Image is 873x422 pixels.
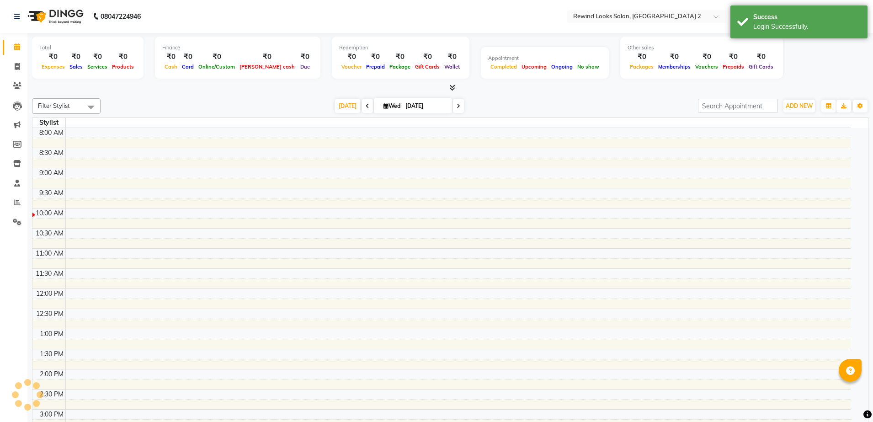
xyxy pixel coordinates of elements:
img: logo [23,4,86,29]
div: Other sales [628,44,776,52]
div: ₹0 [442,52,462,62]
input: Search Appointment [698,99,778,113]
span: Vouchers [693,64,720,70]
span: ADD NEW [786,102,813,109]
div: 2:30 PM [38,390,65,399]
div: Appointment [488,54,602,62]
div: ₹0 [180,52,196,62]
span: [PERSON_NAME] cash [237,64,297,70]
span: Online/Custom [196,64,237,70]
span: Prepaid [364,64,387,70]
span: Filter Stylist [38,102,70,109]
div: ₹0 [85,52,110,62]
div: ₹0 [413,52,442,62]
div: 12:00 PM [34,289,65,299]
div: 9:00 AM [37,168,65,178]
span: Expenses [39,64,67,70]
span: Wallet [442,64,462,70]
span: Card [180,64,196,70]
span: Gift Cards [413,64,442,70]
div: ₹0 [237,52,297,62]
span: Due [298,64,312,70]
div: Total [39,44,136,52]
span: Cash [162,64,180,70]
div: 12:30 PM [34,309,65,319]
div: ₹0 [628,52,656,62]
span: Packages [628,64,656,70]
div: ₹0 [387,52,413,62]
div: Success [753,12,861,22]
div: ₹0 [67,52,85,62]
span: No show [575,64,602,70]
div: Stylist [32,118,65,128]
div: Redemption [339,44,462,52]
div: 1:30 PM [38,349,65,359]
span: Upcoming [519,64,549,70]
span: Package [387,64,413,70]
span: Gift Cards [746,64,776,70]
div: 2:00 PM [38,369,65,379]
div: ₹0 [162,52,180,62]
div: ₹0 [339,52,364,62]
div: ₹0 [297,52,313,62]
div: 8:00 AM [37,128,65,138]
div: Login Successfully. [753,22,861,32]
div: 9:30 AM [37,188,65,198]
span: Products [110,64,136,70]
div: 10:00 AM [34,208,65,218]
button: ADD NEW [783,100,815,112]
div: Finance [162,44,313,52]
span: Voucher [339,64,364,70]
span: Services [85,64,110,70]
div: ₹0 [196,52,237,62]
div: ₹0 [364,52,387,62]
input: 2025-10-01 [403,99,448,113]
div: ₹0 [110,52,136,62]
div: 11:30 AM [34,269,65,278]
div: ₹0 [746,52,776,62]
span: Sales [67,64,85,70]
span: Wed [381,102,403,109]
span: Completed [488,64,519,70]
div: 10:30 AM [34,229,65,238]
span: Prepaids [720,64,746,70]
div: 3:00 PM [38,410,65,419]
div: 8:30 AM [37,148,65,158]
div: ₹0 [720,52,746,62]
div: ₹0 [693,52,720,62]
div: 11:00 AM [34,249,65,258]
div: ₹0 [39,52,67,62]
div: ₹0 [656,52,693,62]
div: 1:00 PM [38,329,65,339]
b: 08047224946 [101,4,141,29]
span: Memberships [656,64,693,70]
span: [DATE] [335,99,360,113]
span: Ongoing [549,64,575,70]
